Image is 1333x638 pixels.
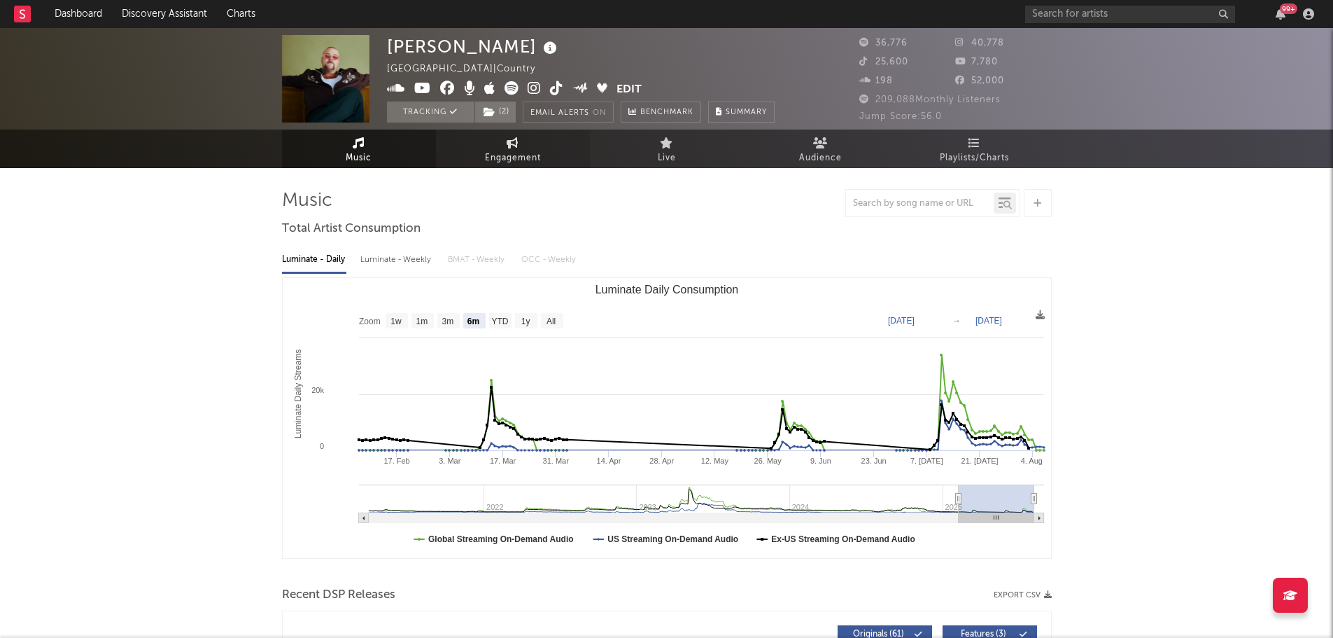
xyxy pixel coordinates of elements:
text: 4. Aug [1020,457,1042,465]
text: [DATE] [975,316,1002,326]
em: On [593,109,606,117]
text: 3. Mar [439,457,461,465]
text: 6m [467,317,479,326]
a: Audience [744,130,898,168]
div: 99 + [1280,4,1297,14]
span: 36,776 [859,39,908,48]
span: Summary [726,109,767,116]
text: 1m [416,317,428,326]
text: 1w [390,317,402,326]
text: Luminate Daily Consumption [595,284,738,296]
span: ( 2 ) [474,102,516,123]
input: Search for artists [1025,6,1235,23]
text: 23. Jun [861,457,886,465]
a: Music [282,130,436,168]
div: [PERSON_NAME] [387,35,560,58]
text: All [546,317,555,326]
button: Email AlertsOn [523,102,614,123]
text: 12. May [700,457,728,465]
span: Recent DSP Releases [282,587,395,604]
button: Summary [708,102,775,123]
span: Engagement [485,150,541,167]
span: Benchmark [640,104,693,121]
span: Audience [799,150,842,167]
text: YTD [491,317,508,326]
button: (2) [475,102,516,123]
text: 1y [521,317,530,326]
input: Search by song name or URL [846,198,994,209]
span: Music [346,150,372,167]
a: Playlists/Charts [898,130,1052,168]
text: Ex-US Streaming On-Demand Audio [771,534,915,544]
text: → [952,316,961,326]
text: 20k [311,386,324,394]
a: Benchmark [621,102,701,123]
span: 7,780 [955,57,998,67]
text: Zoom [359,317,381,326]
text: 14. Apr [596,457,621,465]
text: 26. May [754,457,782,465]
svg: Luminate Daily Consumption [283,278,1051,558]
a: Live [590,130,744,168]
span: Jump Score: 56.0 [859,112,942,121]
div: Luminate - Daily [282,248,346,272]
text: 3m [442,317,453,326]
text: 17. Mar [489,457,516,465]
span: Live [658,150,676,167]
div: Luminate - Weekly [360,248,434,272]
button: Tracking [387,102,474,123]
text: [DATE] [888,316,915,326]
a: Engagement [436,130,590,168]
button: 99+ [1276,8,1285,20]
span: 209,088 Monthly Listeners [859,95,1001,104]
text: 17. Feb [383,457,409,465]
div: [GEOGRAPHIC_DATA] | Country [387,61,551,78]
span: Playlists/Charts [940,150,1009,167]
text: US Streaming On-Demand Audio [607,534,738,544]
span: 25,600 [859,57,908,67]
text: Global Streaming On-Demand Audio [428,534,574,544]
text: 9. Jun [810,457,831,465]
text: 0 [319,442,323,450]
text: Luminate Daily Streams [293,349,303,438]
text: 31. Mar [542,457,569,465]
span: Total Artist Consumption [282,221,421,237]
button: Export CSV [994,591,1052,599]
span: 40,778 [955,39,1004,48]
text: 7. [DATE] [910,457,943,465]
button: Edit [616,81,642,99]
span: 52,000 [955,76,1004,85]
text: 21. [DATE] [961,457,998,465]
span: 198 [859,76,893,85]
text: 28. Apr [649,457,674,465]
